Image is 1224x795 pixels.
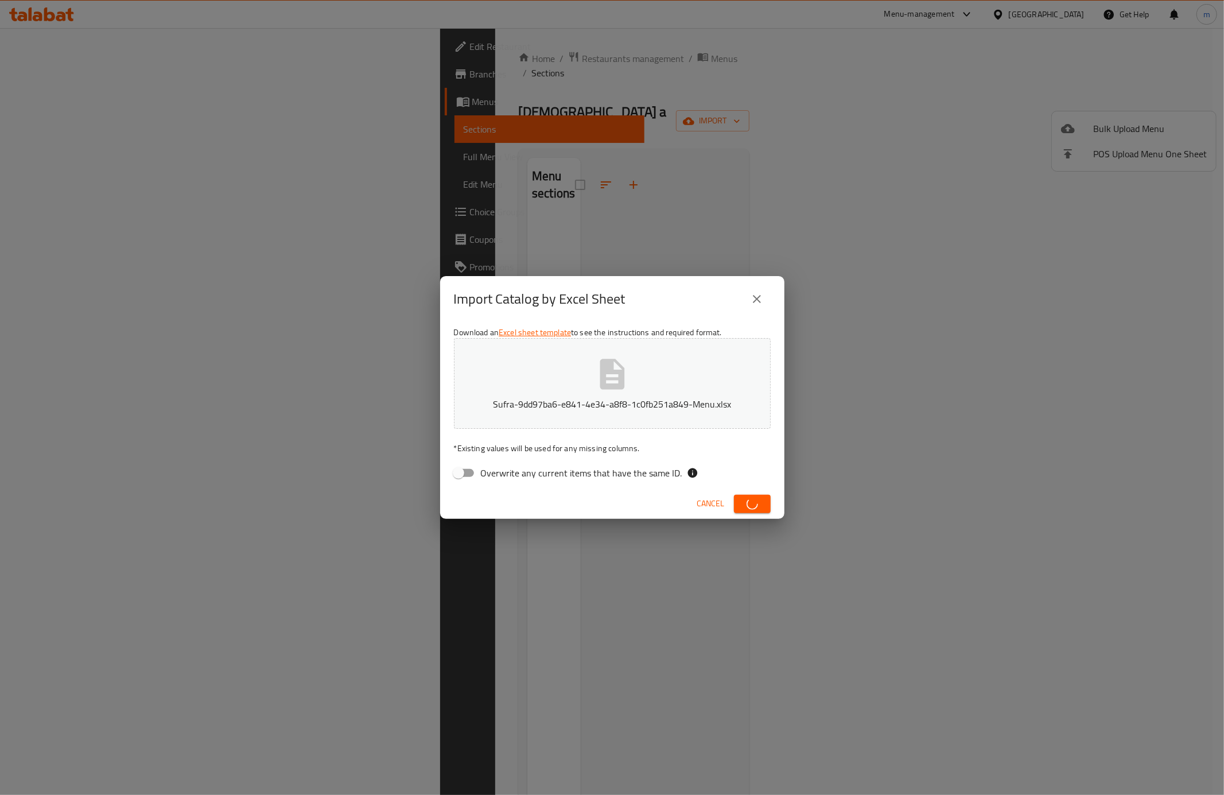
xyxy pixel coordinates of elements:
h2: Import Catalog by Excel Sheet [454,290,625,308]
p: Sufra-9dd97ba6-e841-4e34-a8f8-1c0fb251a849-Menu.xlsx [472,397,753,411]
p: Existing values will be used for any missing columns. [454,443,771,454]
div: Download an to see the instructions and required format. [440,322,784,488]
svg: If the overwrite option isn't selected, then the items that match an existing ID will be ignored ... [687,467,698,479]
button: Sufra-9dd97ba6-e841-4e34-a8f8-1c0fb251a849-Menu.xlsx [454,338,771,429]
button: Cancel [693,493,729,514]
span: Cancel [697,497,725,511]
a: Excel sheet template [499,325,571,340]
span: Overwrite any current items that have the same ID. [481,466,682,480]
button: close [743,285,771,313]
